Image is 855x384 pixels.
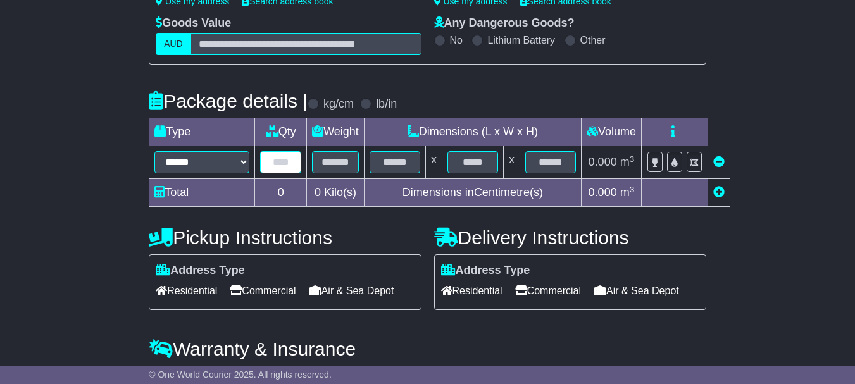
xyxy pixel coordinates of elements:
span: 0 [315,186,321,199]
label: Lithium Battery [487,34,555,46]
a: Remove this item [713,156,725,168]
sup: 3 [630,185,635,194]
label: No [450,34,463,46]
label: Goods Value [156,16,231,30]
span: © One World Courier 2025. All rights reserved. [149,369,332,380]
td: x [425,146,442,179]
td: Dimensions (L x W x H) [364,118,581,146]
td: x [503,146,520,179]
span: Air & Sea Depot [594,281,679,300]
td: Kilo(s) [307,179,365,207]
span: Residential [441,281,502,300]
td: Volume [581,118,641,146]
span: 0.000 [589,156,617,168]
span: Residential [156,281,217,300]
label: Any Dangerous Goods? [434,16,575,30]
h4: Warranty & Insurance [149,338,706,359]
td: Dimensions in Centimetre(s) [364,179,581,207]
span: m [620,186,635,199]
td: 0 [255,179,307,207]
td: Weight [307,118,365,146]
h4: Delivery Instructions [434,227,706,248]
label: AUD [156,33,191,55]
span: Commercial [515,281,581,300]
h4: Package details | [149,90,308,111]
td: Total [149,179,255,207]
td: Qty [255,118,307,146]
span: 0.000 [589,186,617,199]
label: Other [580,34,606,46]
label: kg/cm [323,97,354,111]
label: lb/in [376,97,397,111]
label: Address Type [441,264,530,278]
a: Add new item [713,186,725,199]
label: Address Type [156,264,245,278]
span: Commercial [230,281,296,300]
sup: 3 [630,154,635,164]
td: Type [149,118,255,146]
span: Air & Sea Depot [309,281,394,300]
span: m [620,156,635,168]
h4: Pickup Instructions [149,227,421,248]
